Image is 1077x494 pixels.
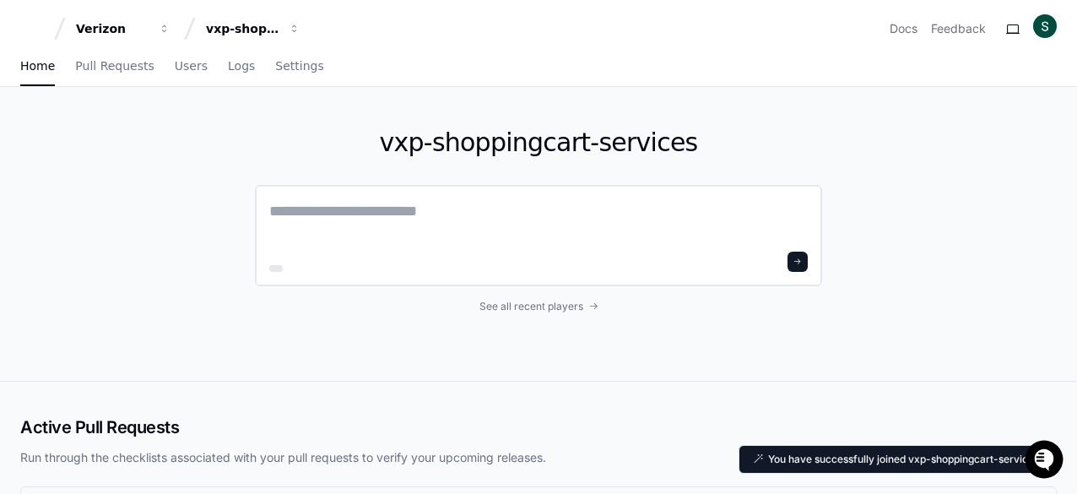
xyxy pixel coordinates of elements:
[255,300,822,313] a: See all recent players
[275,47,323,86] a: Settings
[20,449,1057,466] p: Run through the checklists associated with your pull requests to verify your upcoming releases.
[57,126,277,143] div: Start new chat
[20,415,1057,439] h2: Active Pull Requests
[175,61,208,71] span: Users
[20,47,55,86] a: Home
[168,177,204,190] span: Pylon
[287,131,307,151] button: Start new chat
[75,47,154,86] a: Pull Requests
[17,17,51,51] img: PlayerZero
[768,453,1042,466] p: You have successfully joined vxp-shoppingcart-services.
[20,61,55,71] span: Home
[57,143,220,156] div: We're offline, we'll be back soon
[17,126,47,156] img: 1736555170064-99ba0984-63c1-480f-8ee9-699278ef63ed
[890,20,917,37] a: Docs
[206,20,279,37] div: vxp-shoppingcart-services
[255,128,822,158] h1: vxp-shoppingcart-services
[275,61,323,71] span: Settings
[75,61,154,71] span: Pull Requests
[119,176,204,190] a: Powered byPylon
[175,47,208,86] a: Users
[931,20,986,37] button: Feedback
[17,68,307,95] div: Welcome
[228,61,255,71] span: Logs
[199,14,307,44] button: vxp-shoppingcart-services
[69,14,177,44] button: Verizon
[1033,14,1057,38] img: ACg8ocJJ9wOaTkeMauVrev4VLW_8tKmEluUeKNxptGL4V32TKRkCPQ=s96-c
[1023,438,1069,484] iframe: Open customer support
[479,300,583,313] span: See all recent players
[76,20,149,37] div: Verizon
[228,47,255,86] a: Logs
